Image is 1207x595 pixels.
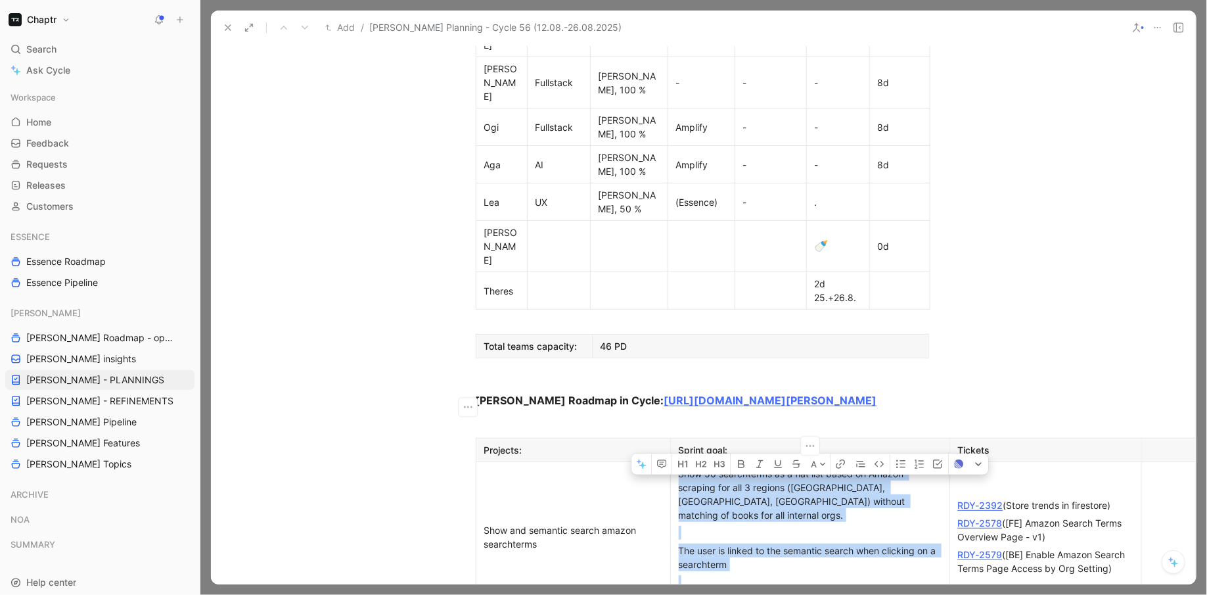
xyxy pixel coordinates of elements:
div: 8d [878,158,922,172]
a: RDY-2392 [958,500,1003,511]
a: [PERSON_NAME] - REFINEMENTS [5,391,194,411]
span: Feedback [26,137,69,150]
a: [URL][DOMAIN_NAME][PERSON_NAME] [664,394,877,407]
div: (Store trends in firestore) [958,498,1133,512]
div: - [676,76,727,89]
div: (Essence) [676,195,727,209]
span: Help center [26,577,76,588]
span: [PERSON_NAME] insights [26,352,136,366]
div: [PERSON_NAME][PERSON_NAME] Roadmap - open items[PERSON_NAME] insights[PERSON_NAME] - PLANNINGS[PE... [5,303,194,474]
span: SUMMARY [11,538,55,551]
a: Essence Pipeline [5,273,194,293]
div: [PERSON_NAME] [484,62,519,103]
span: ESSENCE [11,230,50,243]
div: Tickets [958,443,1133,457]
a: Ask Cycle [5,60,194,80]
a: RDY-2578 [958,517,1003,529]
span: Home [26,116,51,129]
a: Requests [5,155,194,174]
div: Search [5,39,194,59]
a: Releases [5,176,194,195]
img: Chaptr [9,13,22,26]
span: Ask Cycle [26,62,70,78]
h1: Chaptr [27,14,57,26]
button: A [807,454,830,475]
span: [PERSON_NAME] Planning - Cycle 56 (12.08.-26.08.2025) [369,20,622,36]
div: ARCHIVE [5,485,194,504]
span: ARCHIVE [11,488,49,501]
a: [PERSON_NAME] insights [5,349,194,369]
a: RDY-2579 [958,549,1003,560]
div: ESSENCE [5,227,194,247]
div: SUMMARY [5,535,194,554]
div: - [815,158,861,172]
div: - [743,76,798,89]
div: [PERSON_NAME], 50 % [599,188,660,216]
div: Aga [484,158,519,172]
div: Sprint goal: [679,443,942,457]
a: [PERSON_NAME] - PLANNINGS [5,370,194,390]
span: [PERSON_NAME] Features [26,437,140,450]
span: Essence Roadmap [26,255,106,268]
div: The user is linked to the semantic search when clicking on a searchterm [679,544,942,571]
div: NOA [5,510,194,529]
span: / [361,20,364,36]
span: [PERSON_NAME] Pipeline [26,416,137,429]
div: Ogi [484,120,519,134]
span: Releases [26,179,66,192]
button: Add [322,20,358,36]
div: - [743,158,798,172]
span: [PERSON_NAME] Roadmap - open items [26,331,178,345]
span: Requests [26,158,68,171]
a: Essence Roadmap [5,252,194,272]
span: [PERSON_NAME] - PLANNINGS [26,373,164,387]
span: Search [26,41,57,57]
div: Amplify [676,158,727,172]
span: Workspace [11,91,56,104]
div: Fullstack [535,76,582,89]
a: [PERSON_NAME] Roadmap - open items [5,328,194,348]
span: Essence Pipeline [26,276,98,289]
div: UX [535,195,582,209]
a: [PERSON_NAME] Features [5,433,194,453]
div: [PERSON_NAME] [484,226,519,267]
a: Feedback [5,133,194,153]
div: 8d [878,120,922,134]
div: ESSENCEEssence RoadmapEssence Pipeline [5,227,194,293]
div: AI [535,158,582,172]
a: [PERSON_NAME] Topics [5,454,194,474]
div: Show and semantic search amazon searchterms [484,523,662,551]
span: [PERSON_NAME] [11,306,81,320]
div: ([BE] Enable Amazon Search Terms Page Access by Org Setting) [958,548,1133,575]
a: Home [5,112,194,132]
div: 46 PD [601,339,921,353]
span: [PERSON_NAME] - REFINEMENTS [26,394,173,408]
div: Theres [484,284,519,298]
div: 2d 25.+26.8. [815,277,861,304]
span: Customers [26,200,74,213]
span: NOA [11,513,30,526]
div: [PERSON_NAME], 100 % [599,113,660,141]
div: Lea [484,195,519,209]
span: [PERSON_NAME] Topics [26,458,131,471]
div: - [743,195,798,209]
div: Total teams capacity: [484,339,584,353]
div: SUMMARY [5,535,194,558]
div: Show 50 searchterms as a flat list based on Amazon scraping for all 3 regions ([GEOGRAPHIC_DATA],... [679,467,942,522]
div: ARCHIVE [5,485,194,508]
div: Help center [5,573,194,592]
div: Fullstack [535,120,582,134]
div: - [815,76,861,89]
div: 0d [878,239,922,253]
div: Amplify [676,120,727,134]
strong: [PERSON_NAME] Roadmap in Cycle: [476,394,664,407]
div: - [743,120,798,134]
div: Workspace [5,87,194,107]
a: Customers [5,197,194,216]
div: NOA [5,510,194,533]
span: 🍼 [815,239,829,252]
a: [PERSON_NAME] Pipeline [5,412,194,432]
div: Projects: [484,443,662,457]
div: [PERSON_NAME], 100 % [599,69,660,97]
